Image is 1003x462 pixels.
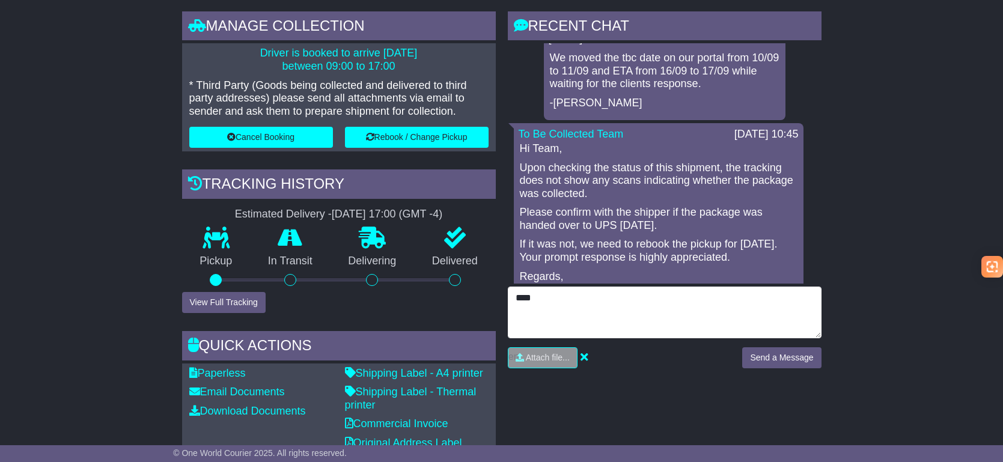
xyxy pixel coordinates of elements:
[550,52,779,91] p: We moved the tbc date on our portal from 10/09 to 11/09 and ETA from 16/09 to 17/09 while waiting...
[345,418,448,430] a: Commercial Invoice
[332,208,442,221] div: [DATE] 17:00 (GMT -4)
[742,347,821,368] button: Send a Message
[182,255,251,268] p: Pickup
[182,331,496,363] div: Quick Actions
[189,47,489,73] p: Driver is booked to arrive [DATE] between 09:00 to 17:00
[331,255,415,268] p: Delivering
[520,238,797,264] p: If it was not, we need to rebook the pickup for [DATE]. Your prompt response is highly appreciated.
[734,128,799,141] div: [DATE] 10:45
[189,127,333,148] button: Cancel Booking
[520,206,797,232] p: Please confirm with the shipper if the package was handed over to UPS [DATE].
[520,142,797,156] p: Hi Team,
[182,169,496,202] div: Tracking history
[182,208,496,221] div: Estimated Delivery -
[173,448,347,458] span: © One World Courier 2025. All rights reserved.
[189,386,285,398] a: Email Documents
[519,128,624,140] a: To Be Collected Team
[182,11,496,44] div: Manage collection
[250,255,331,268] p: In Transit
[508,11,822,44] div: RECENT CHAT
[189,405,306,417] a: Download Documents
[345,386,477,411] a: Shipping Label - Thermal printer
[189,79,489,118] p: * Third Party (Goods being collected and delivered to third party addresses) please send all atta...
[345,367,483,379] a: Shipping Label - A4 printer
[414,255,496,268] p: Delivered
[520,162,797,201] p: Upon checking the status of this shipment, the tracking does not show any scans indicating whethe...
[520,270,797,284] p: Regards,
[182,292,266,313] button: View Full Tracking
[345,127,489,148] button: Rebook / Change Pickup
[189,367,246,379] a: Paperless
[550,97,779,110] p: -[PERSON_NAME]
[345,437,462,449] a: Original Address Label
